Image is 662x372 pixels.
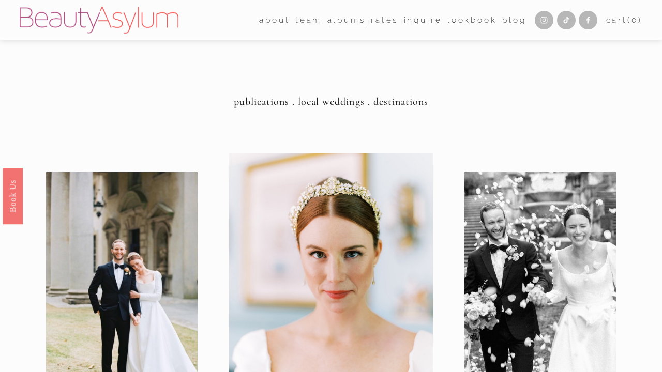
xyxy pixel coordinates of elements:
[295,13,322,27] span: team
[20,96,642,108] h4: publications . local weddings . destinations
[327,12,366,28] a: albums
[447,12,497,28] a: Lookbook
[371,12,398,28] a: Rates
[557,11,576,29] a: TikTok
[3,168,23,224] a: Book Us
[502,12,526,28] a: Blog
[627,15,642,25] span: ( )
[20,7,178,34] img: Beauty Asylum | Bridal Hair &amp; Makeup Charlotte &amp; Atlanta
[631,15,638,25] span: 0
[259,12,290,28] a: folder dropdown
[295,12,322,28] a: folder dropdown
[606,13,642,27] a: 0 items in cart
[535,11,553,29] a: Instagram
[259,13,290,27] span: about
[404,12,442,28] a: Inquire
[579,11,597,29] a: Facebook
